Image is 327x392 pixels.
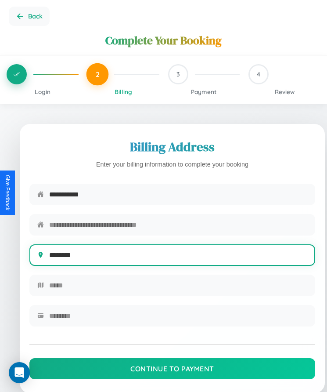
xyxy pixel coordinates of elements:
div: Open Intercom Messenger [9,362,30,383]
span: 3 [176,70,180,78]
h2: Billing Address [29,138,315,156]
h1: Complete Your Booking [105,33,222,48]
button: Continue to Payment [29,358,315,379]
span: 4 [257,70,260,78]
span: Billing [115,88,132,95]
span: 2 [95,70,99,79]
p: Enter your billing information to complete your booking [29,159,315,171]
span: Review [275,88,295,95]
span: Login [35,88,50,95]
button: Go back [9,7,50,26]
div: Give Feedback [4,175,11,211]
span: Payment [191,88,216,95]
